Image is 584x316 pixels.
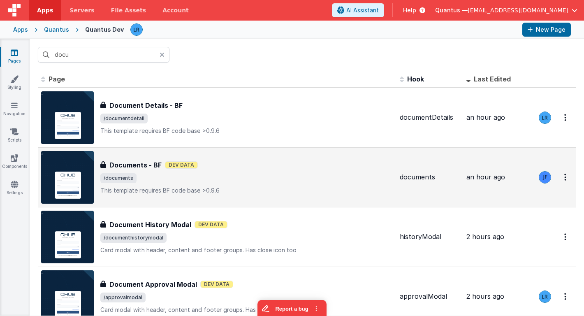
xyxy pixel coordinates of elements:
button: AI Assistant [332,3,384,17]
span: Last Edited [474,75,511,83]
div: approvalModal [400,292,460,301]
h3: Document Details - BF [109,100,183,110]
span: Hook [407,75,424,83]
h3: Document Approval Modal [109,279,197,289]
div: documentDetails [400,113,460,122]
button: New Page [522,23,571,37]
span: 2 hours ago [466,292,504,300]
img: 0cc89ea87d3ef7af341bf65f2365a7ce [539,112,551,123]
span: /documents [100,173,137,183]
span: Servers [70,6,94,14]
button: Options [559,288,572,305]
span: Dev Data [195,221,227,228]
input: Search pages, id's ... [38,47,169,63]
div: historyModal [400,232,460,242]
div: Apps [13,26,28,34]
span: 2 hours ago [466,232,504,241]
span: [EMAIL_ADDRESS][DOMAIN_NAME] [468,6,568,14]
p: This template requires BF code base >0.9.6 [100,186,393,195]
button: Options [559,169,572,186]
img: 0cc89ea87d3ef7af341bf65f2365a7ce [131,24,142,35]
span: /documenthistorymodal [100,233,167,243]
span: Help [403,6,416,14]
p: Card modal with header, content and footer groups. Has close icon too [100,306,393,314]
span: File Assets [111,6,146,14]
span: AI Assistant [346,6,379,14]
p: Card modal with header, content and footer groups. Has close icon too [100,246,393,254]
span: Dev Data [165,161,198,169]
img: 6b1f58b19be033c6b67d392ec5fa548b [539,172,551,183]
span: Page [49,75,65,83]
div: documents [400,172,460,182]
button: Options [559,228,572,245]
span: an hour ago [466,113,505,121]
button: Options [559,109,572,126]
span: Dev Data [200,281,233,288]
button: Quantus — [EMAIL_ADDRESS][DOMAIN_NAME] [435,6,577,14]
h3: Documents - BF [109,160,162,170]
h3: Document History Modal [109,220,191,230]
span: Quantus — [435,6,468,14]
div: Quantus [44,26,69,34]
span: /approvalmodal [100,293,146,302]
p: This template requires BF code base >0.9.6 [100,127,393,135]
div: Quantus Dev [85,26,124,34]
span: an hour ago [466,173,505,181]
span: Apps [37,6,53,14]
span: /documentdetail [100,114,148,123]
img: 0cc89ea87d3ef7af341bf65f2365a7ce [539,291,551,302]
